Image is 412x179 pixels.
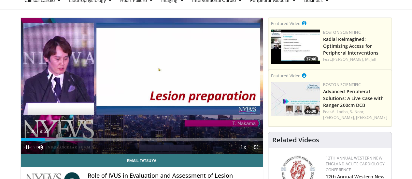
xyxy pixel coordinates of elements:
div: Feat. [323,57,389,62]
small: Featured Video [271,20,301,26]
a: 12th Annual Western New England Acute Cardiology Conference [326,155,385,173]
h4: Related Videos [272,136,319,144]
div: Feat. [323,109,389,121]
span: 46:00 [304,109,318,114]
span: / [37,129,38,134]
a: [PERSON_NAME] [356,115,387,120]
a: [PERSON_NAME], [332,57,364,62]
button: Fullscreen [250,141,263,154]
span: 1:00 [27,129,36,134]
button: Mute [34,141,47,154]
a: M. Jaff [365,57,377,62]
a: 46:00 [271,82,320,116]
img: c038ed19-16d5-403f-b698-1d621e3d3fd1.150x105_q85_crop-smart_upscale.jpg [271,30,320,64]
img: af9da20d-90cf-472d-9687-4c089bf26c94.150x105_q85_crop-smart_upscale.jpg [271,82,320,116]
a: A. Lodha, [332,109,349,114]
video-js: Video Player [21,18,263,154]
a: [PERSON_NAME], [323,115,355,120]
a: S. Noor, [350,109,364,114]
button: Playback Rate [237,141,250,154]
a: Boston Scientific [323,30,361,35]
a: 37:46 [271,30,320,64]
span: 37:46 [304,56,318,62]
a: Advanced Peripheral Solutions: A Live Case with Ranger 200cm DCB [323,88,384,108]
div: Progress Bar [21,138,263,141]
a: Email Tatsuya [21,154,263,167]
a: Radial Reimagined: Optimizing Access for Peripheral Interventions [323,36,378,56]
a: Boston Scientific [323,82,361,87]
button: Pause [21,141,34,154]
small: Featured Video [271,73,301,79]
span: 9:59 [40,129,49,134]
